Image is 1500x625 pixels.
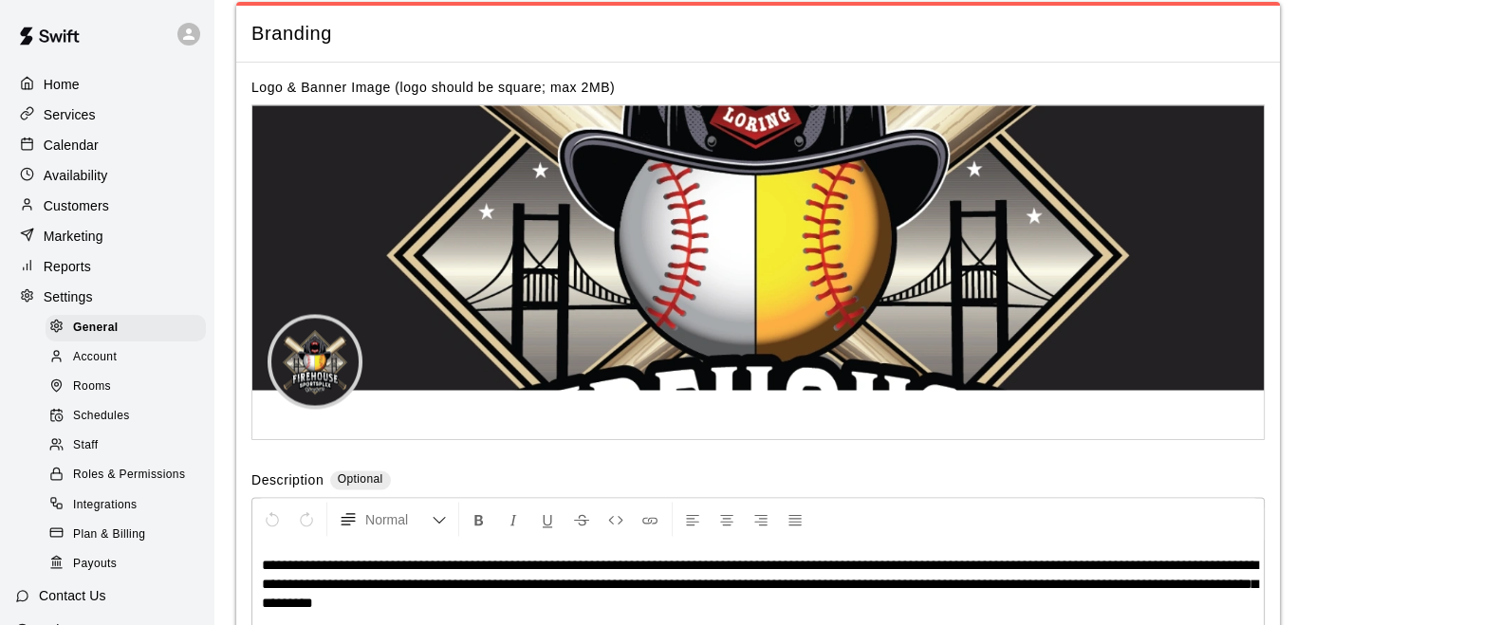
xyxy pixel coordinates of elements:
p: Settings [44,287,93,306]
span: Payouts [73,555,117,574]
a: Marketing [15,222,198,250]
span: General [73,319,119,338]
a: Payouts [46,549,213,579]
span: Optional [338,472,383,486]
button: Justify Align [779,502,811,536]
a: Schedules [46,402,213,432]
div: Schedules [46,403,206,430]
p: Home [44,75,80,94]
a: Rooms [46,373,213,402]
a: Staff [46,432,213,461]
button: Format Italics [497,502,529,536]
button: Redo [290,502,323,536]
span: Staff [73,436,98,455]
a: Integrations [46,490,213,520]
p: Calendar [44,136,99,155]
span: Branding [251,21,1265,46]
p: Reports [44,257,91,276]
p: Customers [44,196,109,215]
span: Roles & Permissions [73,466,185,485]
span: Normal [365,509,432,528]
button: Insert Link [634,502,666,536]
a: Home [15,70,198,99]
a: Plan & Billing [46,520,213,549]
button: Right Align [745,502,777,536]
button: Left Align [676,502,709,536]
div: Integrations [46,492,206,519]
p: Marketing [44,227,103,246]
a: Settings [15,283,198,311]
a: Availability [15,161,198,190]
a: Calendar [15,131,198,159]
p: Contact Us [39,586,106,605]
div: Roles & Permissions [46,462,206,488]
a: Reports [15,252,198,281]
div: General [46,315,206,341]
label: Logo & Banner Image (logo should be square; max 2MB) [251,80,615,95]
p: Services [44,105,96,124]
button: Undo [256,502,288,536]
button: Center Align [711,502,743,536]
label: Description [251,470,324,492]
div: Staff [46,432,206,459]
button: Formatting Options [331,502,454,536]
div: Account [46,344,206,371]
button: Format Bold [463,502,495,536]
button: Format Underline [531,502,564,536]
button: Insert Code [600,502,632,536]
p: Availability [44,166,108,185]
div: Payouts [46,551,206,578]
span: Rooms [73,377,111,396]
a: Account [46,342,213,372]
a: Roles & Permissions [46,461,213,490]
span: Plan & Billing [73,525,145,544]
span: Schedules [73,407,130,426]
a: Customers [15,192,198,220]
div: Rooms [46,374,206,400]
button: Format Strikethrough [565,502,598,536]
a: General [46,313,213,342]
div: Plan & Billing [46,522,206,548]
a: Services [15,101,198,129]
span: Integrations [73,496,138,515]
span: Account [73,348,117,367]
